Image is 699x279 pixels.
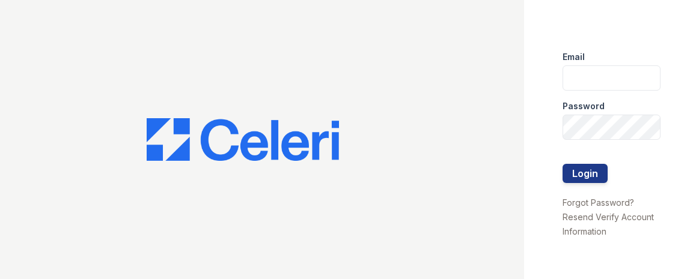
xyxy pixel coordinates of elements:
img: CE_Logo_Blue-a8612792a0a2168367f1c8372b55b34899dd931a85d93a1a3d3e32e68fde9ad4.png [147,118,339,161]
a: Resend Verify Account Information [563,212,654,236]
button: Login [563,164,608,183]
a: Forgot Password? [563,197,634,208]
label: Password [563,100,605,112]
label: Email [563,51,585,63]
